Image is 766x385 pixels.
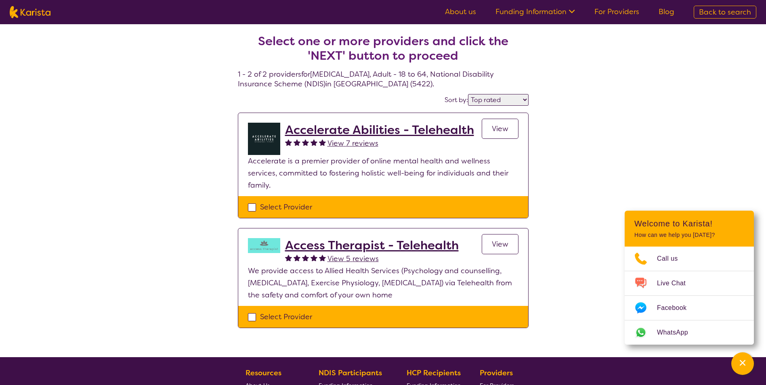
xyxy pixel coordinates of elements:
a: Funding Information [495,7,575,17]
b: NDIS Participants [319,368,382,378]
img: fullstar [285,254,292,261]
a: View 5 reviews [327,253,379,265]
a: Web link opens in a new tab. [625,320,754,345]
img: Karista logo [10,6,50,18]
img: fullstar [311,139,317,146]
p: We provide access to Allied Health Services (Psychology and counselling, [MEDICAL_DATA], Exercise... [248,265,518,301]
a: Blog [659,7,674,17]
h4: 1 - 2 of 2 providers for [MEDICAL_DATA] , Adult - 18 to 64 , National Disability Insurance Scheme... [238,15,529,89]
p: How can we help you [DATE]? [634,232,744,239]
b: Resources [246,368,281,378]
img: fullstar [302,254,309,261]
b: HCP Recipients [407,368,461,378]
img: fullstar [294,139,300,146]
img: byb1jkvtmcu0ftjdkjvo.png [248,123,280,155]
img: fullstar [294,254,300,261]
div: Channel Menu [625,211,754,345]
h2: Select one or more providers and click the 'NEXT' button to proceed [248,34,519,63]
span: Call us [657,253,688,265]
a: Access Therapist - Telehealth [285,238,459,253]
img: fullstar [311,254,317,261]
p: Accelerate is a premier provider of online mental health and wellness services, committed to fost... [248,155,518,191]
img: hzy3j6chfzohyvwdpojv.png [248,238,280,253]
img: fullstar [319,254,326,261]
a: Back to search [694,6,756,19]
a: For Providers [594,7,639,17]
span: View [492,124,508,134]
img: fullstar [302,139,309,146]
a: Accelerate Abilities - Telehealth [285,123,474,137]
b: Providers [480,368,513,378]
a: View 7 reviews [327,137,378,149]
span: View [492,239,508,249]
a: View [482,119,518,139]
img: fullstar [285,139,292,146]
span: WhatsApp [657,326,698,339]
img: fullstar [319,139,326,146]
h2: Welcome to Karista! [634,219,744,228]
span: View 5 reviews [327,254,379,264]
ul: Choose channel [625,247,754,345]
span: Live Chat [657,277,695,289]
span: View 7 reviews [327,138,378,148]
label: Sort by: [445,96,468,104]
span: Back to search [699,7,751,17]
button: Channel Menu [731,352,754,375]
span: Facebook [657,302,696,314]
a: About us [445,7,476,17]
a: View [482,234,518,254]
